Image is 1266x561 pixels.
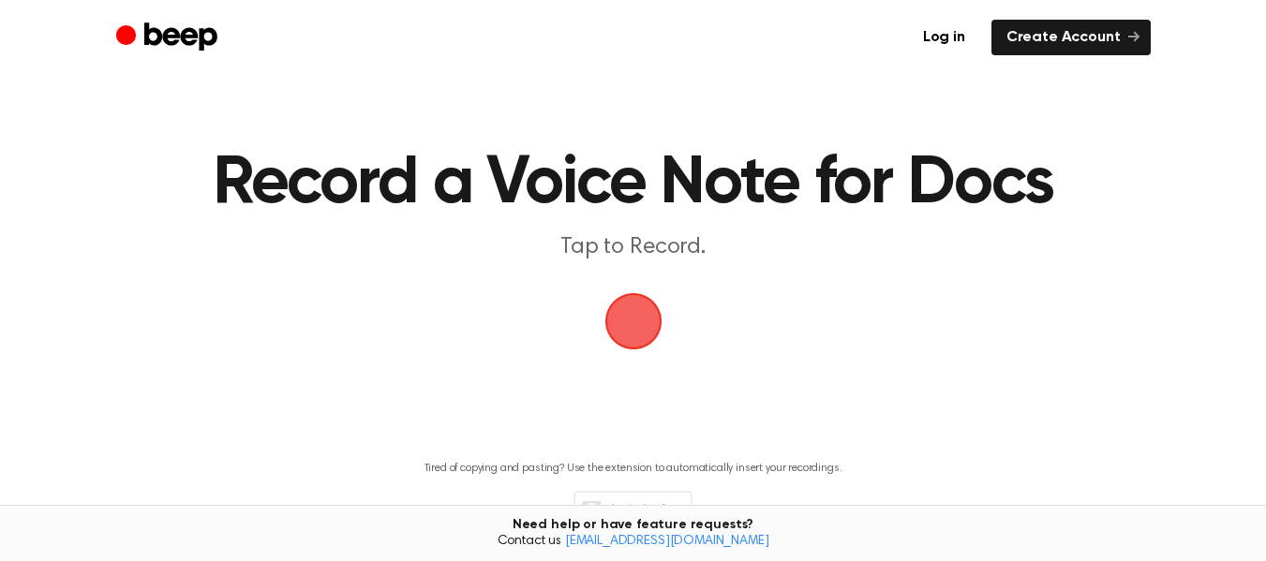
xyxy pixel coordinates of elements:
[565,535,769,548] a: [EMAIL_ADDRESS][DOMAIN_NAME]
[116,20,222,56] a: Beep
[908,20,980,55] a: Log in
[605,293,662,349] img: Beep Logo
[424,462,842,476] p: Tired of copying and pasting? Use the extension to automatically insert your recordings.
[991,20,1151,55] a: Create Account
[202,150,1064,217] h1: Record a Voice Note for Docs
[11,534,1255,551] span: Contact us
[274,232,993,263] p: Tap to Record.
